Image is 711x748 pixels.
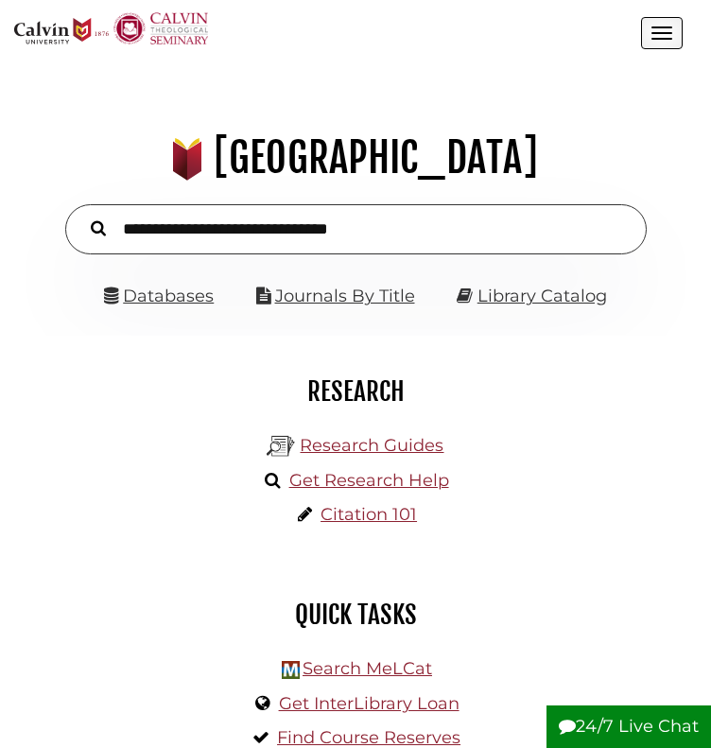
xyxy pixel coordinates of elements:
[279,693,460,714] a: Get InterLibrary Loan
[477,286,607,306] a: Library Catalog
[267,432,295,461] img: Hekman Library Logo
[28,375,683,408] h2: Research
[303,658,432,679] a: Search MeLCat
[641,17,683,49] button: Open the menu
[28,599,683,631] h2: Quick Tasks
[81,216,115,239] button: Search
[300,435,443,456] a: Research Guides
[321,504,417,525] a: Citation 101
[275,286,415,306] a: Journals By Title
[113,12,208,44] img: Calvin Theological Seminary
[277,727,460,748] a: Find Course Reserves
[289,470,449,491] a: Get Research Help
[104,286,214,306] a: Databases
[91,220,106,237] i: Search
[25,132,685,183] h1: [GEOGRAPHIC_DATA]
[282,661,300,679] img: Hekman Library Logo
